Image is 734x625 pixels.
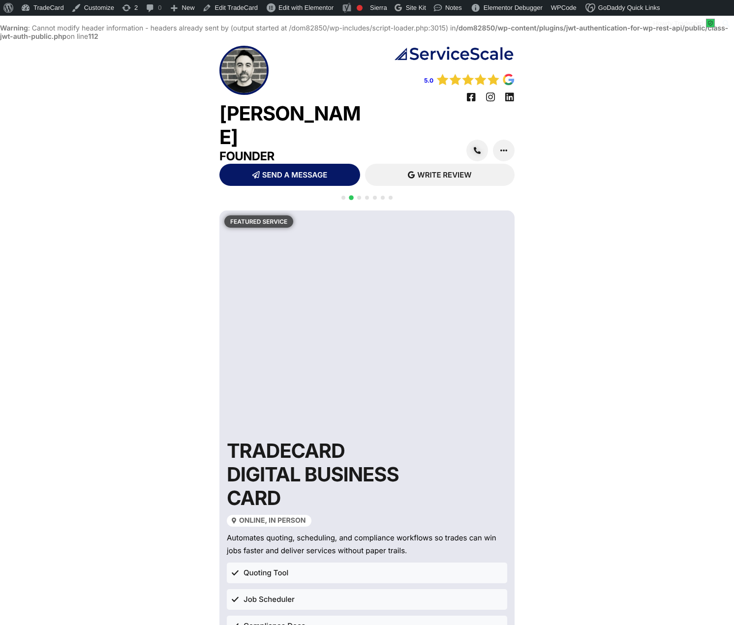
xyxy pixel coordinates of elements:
span: Go to slide 7 [389,196,393,200]
span: WRITE REVIEW [417,171,471,179]
a: SEND A MESSAGE [219,164,360,186]
h3: Founder [219,149,367,164]
a: 5.0 [424,77,433,84]
h2: Tradecard Digital Business Card [227,439,418,510]
a: WRITE REVIEW [365,164,515,186]
span: Tradecard [674,20,703,27]
span: Go to slide 2 [349,195,354,200]
b: 112 [88,32,98,41]
p: Featured Service [230,216,287,227]
span: Go to slide 3 [357,196,361,200]
span: Go to slide 6 [381,196,385,200]
a: Howdy, [650,16,719,31]
span: Edit with Elementor [278,4,334,11]
span: Go to slide 4 [365,196,369,200]
span: Job Scheduler [244,593,295,606]
span: SEND A MESSAGE [262,171,327,179]
h2: [PERSON_NAME] [219,102,367,149]
span: Quoting Tool [244,566,288,579]
span: Online, In Person [239,517,306,524]
span: Go to slide 1 [341,196,345,200]
span: Go to slide 5 [373,196,377,200]
div: Automates quoting, scheduling, and compliance workflows so trades can win jobs faster and deliver... [227,532,507,558]
span: Site Kit [406,4,426,11]
div: Focus keyphrase not set [357,5,363,11]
